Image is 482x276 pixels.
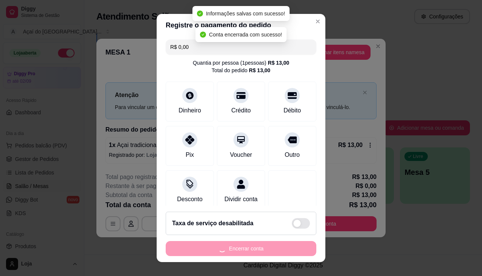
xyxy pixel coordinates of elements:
span: check-circle [197,11,203,17]
header: Registre o pagamento do pedido [157,14,325,36]
input: Ex.: hambúrguer de cordeiro [170,39,312,55]
div: Voucher [230,150,252,159]
button: Close [312,15,324,27]
div: Outro [285,150,300,159]
div: Total do pedido [212,67,270,74]
div: Dinheiro [178,106,201,115]
div: Dividir conta [224,195,258,204]
h2: Taxa de serviço desabilitada [172,219,253,228]
div: Débito [284,106,301,115]
div: R$ 13,00 [249,67,270,74]
div: Quantia por pessoa ( 1 pessoas) [193,59,289,67]
div: Desconto [177,195,203,204]
div: Pix [186,150,194,159]
div: R$ 13,00 [268,59,289,67]
span: check-circle [200,32,206,38]
span: Conta encerrada com sucesso! [209,32,282,38]
span: Informações salvas com sucesso! [206,11,285,17]
div: Crédito [231,106,251,115]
